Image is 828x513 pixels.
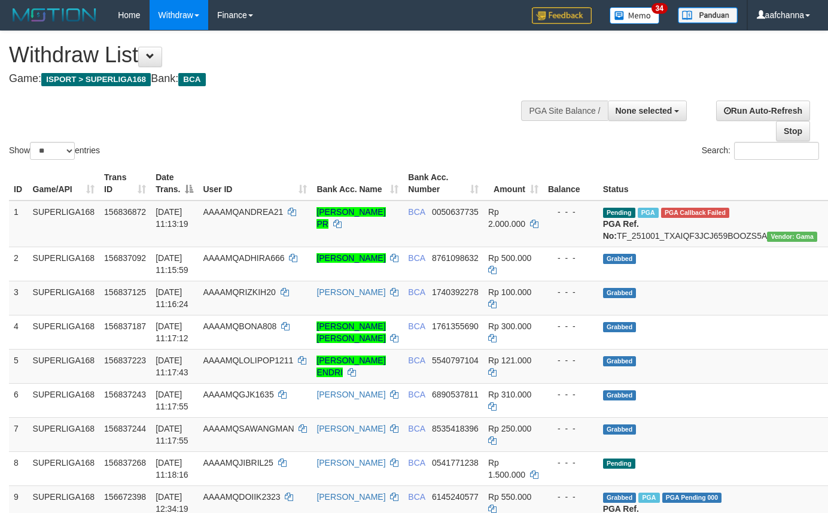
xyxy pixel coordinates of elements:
th: Trans ID: activate to sort column ascending [99,166,151,201]
span: Copy 1740392278 to clipboard [432,287,479,297]
div: - - - [548,491,593,503]
span: AAAAMQLOLIPOP1211 [203,356,293,365]
span: [DATE] 11:18:16 [156,458,188,479]
td: SUPERLIGA168 [28,383,100,417]
select: Showentries [30,142,75,160]
span: Grabbed [603,356,637,366]
span: Vendor URL: https://trx31.1velocity.biz [767,232,817,242]
span: [DATE] 11:13:19 [156,207,188,229]
div: - - - [548,252,593,264]
span: Copy 5540797104 to clipboard [432,356,479,365]
div: - - - [548,457,593,469]
span: PGA Pending [662,493,722,503]
td: SUPERLIGA168 [28,281,100,315]
div: - - - [548,354,593,366]
span: Rp 250.000 [488,424,531,433]
img: MOTION_logo.png [9,6,100,24]
span: Rp 500.000 [488,253,531,263]
a: [PERSON_NAME] ENDRI [316,356,385,377]
span: [DATE] 11:17:43 [156,356,188,377]
button: None selected [608,101,687,121]
span: Rp 300.000 [488,321,531,331]
h4: Game: Bank: [9,73,540,85]
img: panduan.png [678,7,738,23]
span: Rp 310.000 [488,390,531,399]
a: [PERSON_NAME] [PERSON_NAME] [316,321,385,343]
span: Copy 0541771238 to clipboard [432,458,479,468]
a: [PERSON_NAME] PR [316,207,385,229]
td: 8 [9,451,28,485]
span: AAAAMQBONA808 [203,321,276,331]
span: AAAAMQDOIIK2323 [203,492,280,502]
span: Copy 6145240577 to clipboard [432,492,479,502]
div: - - - [548,286,593,298]
a: [PERSON_NAME] [316,390,385,399]
img: Feedback.jpg [532,7,592,24]
span: [DATE] 11:17:12 [156,321,188,343]
span: Rp 121.000 [488,356,531,365]
span: PGA Error [661,208,729,218]
span: Pending [603,459,635,469]
td: 3 [9,281,28,315]
span: BCA [408,390,425,399]
img: Button%20Memo.svg [610,7,660,24]
td: SUPERLIGA168 [28,349,100,383]
span: Marked by aafsoycanthlai [638,493,659,503]
span: Grabbed [603,322,637,332]
span: BCA [408,253,425,263]
span: Copy 0050637735 to clipboard [432,207,479,217]
th: Bank Acc. Number: activate to sort column ascending [403,166,483,201]
div: - - - [548,320,593,332]
span: Copy 8535418396 to clipboard [432,424,479,433]
div: - - - [548,206,593,218]
span: Marked by aafsoycanthlai [638,208,659,218]
th: User ID: activate to sort column ascending [198,166,312,201]
a: [PERSON_NAME] [316,424,385,433]
span: 156837268 [104,458,146,468]
td: 1 [9,201,28,247]
span: AAAAMQANDREA21 [203,207,283,217]
span: AAAAMQGJK1635 [203,390,273,399]
div: - - - [548,388,593,400]
span: [DATE] 11:17:55 [156,390,188,411]
th: Amount: activate to sort column ascending [483,166,543,201]
td: SUPERLIGA168 [28,451,100,485]
td: SUPERLIGA168 [28,201,100,247]
span: BCA [178,73,205,86]
a: Stop [776,121,810,141]
span: BCA [408,207,425,217]
span: [DATE] 11:17:55 [156,424,188,445]
th: Balance [543,166,598,201]
span: BCA [408,458,425,468]
span: 156672398 [104,492,146,502]
span: Copy 8761098632 to clipboard [432,253,479,263]
td: SUPERLIGA168 [28,417,100,451]
span: BCA [408,287,425,297]
span: [DATE] 11:16:24 [156,287,188,309]
span: 156837092 [104,253,146,263]
a: [PERSON_NAME] [316,253,385,263]
label: Search: [702,142,819,160]
td: 5 [9,349,28,383]
td: 4 [9,315,28,349]
td: 7 [9,417,28,451]
a: [PERSON_NAME] [316,492,385,502]
a: [PERSON_NAME] [316,287,385,297]
span: BCA [408,492,425,502]
input: Search: [734,142,819,160]
span: BCA [408,321,425,331]
span: 156837125 [104,287,146,297]
span: Grabbed [603,390,637,400]
span: Grabbed [603,493,637,503]
span: AAAAMQADHIRA666 [203,253,284,263]
span: Rp 100.000 [488,287,531,297]
a: [PERSON_NAME] [316,458,385,468]
span: BCA [408,356,425,365]
h1: Withdraw List [9,43,540,67]
span: Rp 550.000 [488,492,531,502]
th: Bank Acc. Name: activate to sort column ascending [312,166,403,201]
b: PGA Ref. No: [603,219,639,241]
span: 156837243 [104,390,146,399]
span: 156837187 [104,321,146,331]
td: SUPERLIGA168 [28,247,100,281]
